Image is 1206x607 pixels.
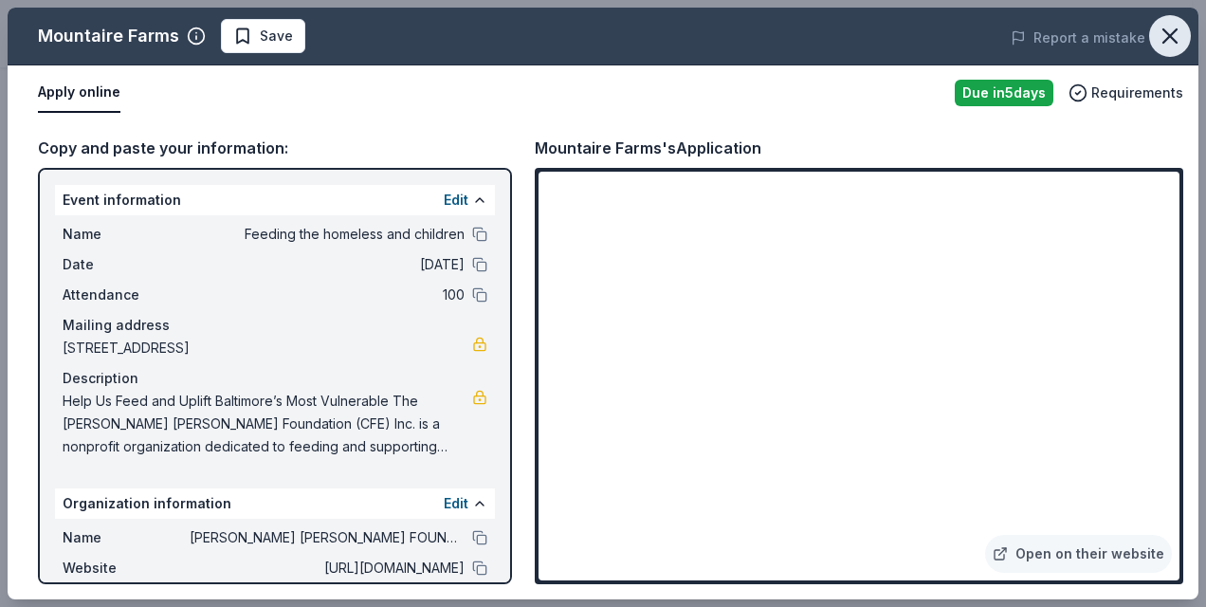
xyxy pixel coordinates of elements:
span: Name [63,223,190,246]
div: Organization information [55,488,495,519]
button: Edit [444,492,468,515]
span: [DATE] [190,253,465,276]
div: Copy and paste your information: [38,136,512,160]
a: Open on their website [985,535,1172,573]
span: [URL][DOMAIN_NAME] [190,557,465,579]
div: Event information [55,185,495,215]
button: Report a mistake [1011,27,1145,49]
div: Description [63,367,487,390]
div: Mailing address [63,314,487,337]
div: Mountaire Farms [38,21,179,51]
span: Website [63,557,190,579]
button: Save [221,19,305,53]
div: Due in 5 days [955,80,1053,106]
span: Help Us Feed and Uplift Baltimore’s Most Vulnerable The [PERSON_NAME] [PERSON_NAME] Foundation (C... [63,390,472,458]
span: Name [63,526,190,549]
span: [PERSON_NAME] [PERSON_NAME] FOUNDATION (CFE) INC [190,526,465,549]
span: 100 [190,284,465,306]
button: Apply online [38,73,120,113]
span: Save [260,25,293,47]
span: Feeding the homeless and children [190,223,465,246]
div: Mountaire Farms's Application [535,136,761,160]
span: Date [63,253,190,276]
span: Requirements [1091,82,1183,104]
button: Edit [444,189,468,212]
button: Requirements [1069,82,1183,104]
span: [STREET_ADDRESS] [63,337,472,359]
span: Attendance [63,284,190,306]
